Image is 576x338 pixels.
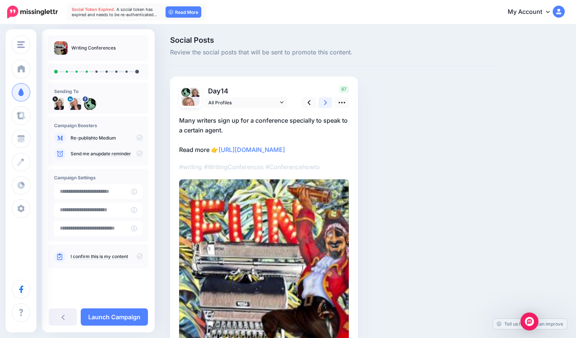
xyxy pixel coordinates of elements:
a: Read More [166,6,201,18]
h4: Campaign Settings [54,175,143,180]
h4: Sending To [54,89,143,94]
img: 1712685472613-49008.png [69,98,81,110]
img: CathHead-880.png [54,98,64,110]
img: menu.png [17,41,25,48]
a: [URL][DOMAIN_NAME] [219,146,285,153]
span: All Profiles [208,99,278,107]
p: #writing #WritingConferences #Conferencehowto [179,162,349,172]
img: Missinglettr [7,6,58,18]
span: Social Token Expired. [72,7,115,12]
img: e65b3a048846d88a86c2ae71899e791a_thumb.jpg [54,41,68,55]
img: 18740532_125358061373395_5536690888737364599_n-bsa47501.png [84,98,96,110]
p: Day [205,86,288,96]
span: Review the social posts that will be sent to promote this content. [170,48,497,57]
a: Tell us how we can improve [493,319,567,329]
span: 14 [221,87,228,95]
a: Re-publish [71,135,93,141]
span: A social token has expired and needs to be re-authenticated… [72,7,157,17]
p: Many writers sign up for a conference specially to speak to a certain agent. Read more 👉 [179,116,349,155]
a: I confirm this is my content [71,254,128,260]
span: Social Posts [170,36,497,44]
img: 1712685472613-49008.png [181,97,199,115]
img: CathHead-880.png [190,88,199,99]
p: Writing Conferences [71,44,116,52]
div: Open Intercom Messenger [520,312,538,330]
span: 87 [339,86,349,93]
a: All Profiles [205,97,287,108]
a: update reminder [96,151,131,157]
p: to Medium [71,135,143,141]
p: Send me an [71,150,143,157]
h4: Campaign Boosters [54,123,143,128]
a: My Account [500,3,565,21]
img: 18740532_125358061373395_5536690888737364599_n-bsa47501.png [181,88,190,97]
